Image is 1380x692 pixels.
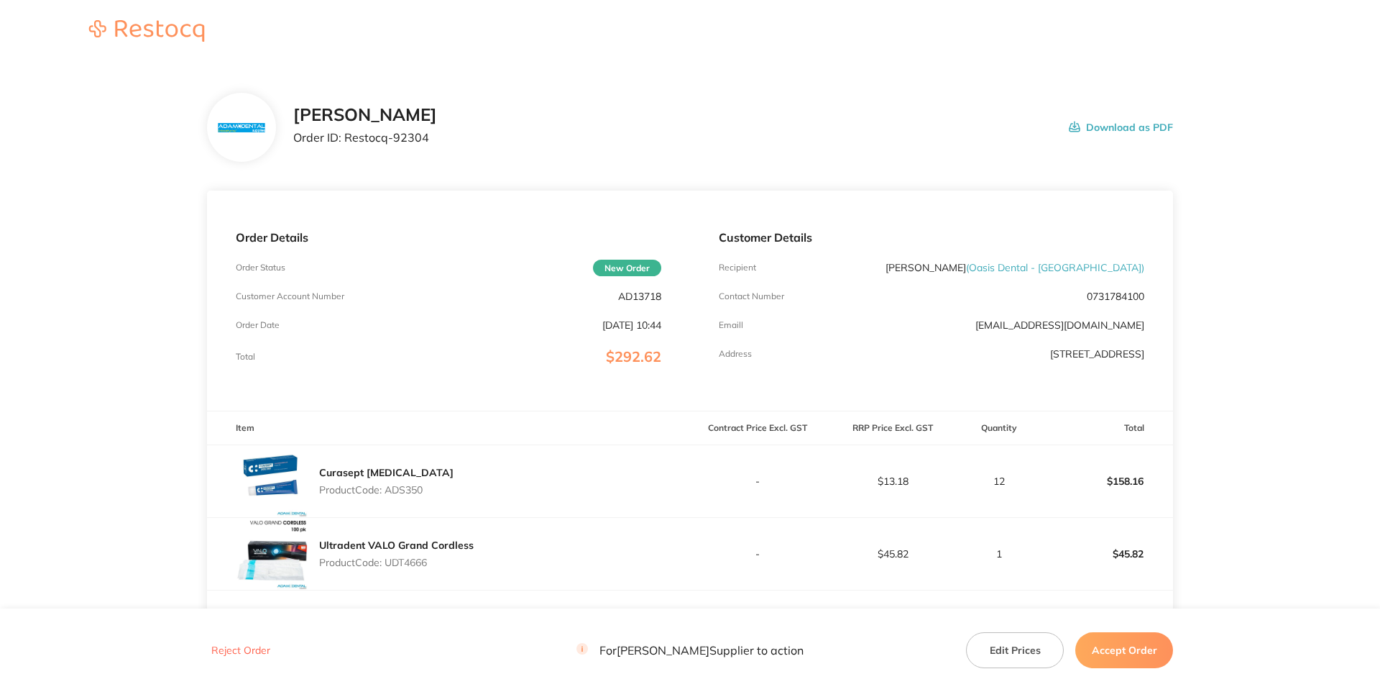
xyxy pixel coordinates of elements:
p: - [691,475,824,487]
img: bHg4ZjJ4dQ [236,518,308,590]
img: Restocq logo [75,20,218,42]
p: Product Code: ADS350 [319,484,454,496]
p: Product Code: UDT4666 [319,557,474,568]
button: Download as PDF [1069,105,1173,150]
a: Restocq logo [75,20,218,44]
p: [STREET_ADDRESS] [1050,348,1144,360]
p: 12 [961,475,1037,487]
p: $45.82 [826,548,960,560]
p: AD13718 [618,291,661,302]
p: Total [236,352,255,362]
th: Contract Price Excl. GST [690,411,825,445]
h2: [PERSON_NAME] [293,105,437,125]
a: [EMAIL_ADDRESS][DOMAIN_NAME] [975,319,1144,332]
span: ( Oasis Dental - [GEOGRAPHIC_DATA] ) [966,261,1144,274]
p: Emaill [719,320,743,330]
span: New Order [593,260,661,276]
th: Total [1038,411,1173,445]
p: Order ID: Restocq- 92304 [293,131,437,144]
p: $158.16 [1039,464,1172,498]
p: - [691,548,824,560]
p: Order Date [236,320,280,330]
p: $13.18 [826,475,960,487]
p: Customer Account Number [236,291,344,301]
button: Reject Order [207,645,275,657]
p: 0731784100 [1087,291,1144,302]
p: [PERSON_NAME] [885,262,1144,273]
a: Ultradent VALO Grand Cordless [319,539,474,552]
th: RRP Price Excl. GST [825,411,960,445]
p: Order Status [236,263,285,273]
th: Item [207,411,690,445]
img: cTIyejNseg [236,591,308,663]
p: 1 [961,548,1037,560]
p: Customer Details [719,231,1144,244]
p: $45.82 [1039,537,1172,571]
img: cDJrazh6bQ [236,445,308,517]
p: Address [719,349,752,359]
button: Edit Prices [966,632,1064,668]
p: Recipient [719,263,756,273]
img: N3hiYW42Mg [218,123,264,132]
span: $292.62 [606,347,661,365]
p: [DATE] 10:44 [602,319,661,331]
a: Curasept [MEDICAL_DATA] [319,466,454,479]
p: Contact Number [719,291,784,301]
th: Quantity [960,411,1038,445]
p: For [PERSON_NAME] Supplier to action [576,644,804,657]
p: Order Details [236,231,661,244]
button: Accept Order [1075,632,1173,668]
